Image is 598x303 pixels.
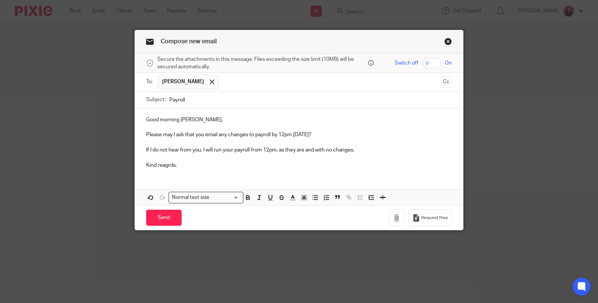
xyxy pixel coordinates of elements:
button: Request files [409,209,452,226]
input: Send [146,210,182,226]
span: Request files [421,215,448,221]
span: Compose new email [161,38,217,44]
span: [PERSON_NAME] [162,78,204,85]
a: Close this dialog window [444,38,452,48]
label: To: [146,78,154,85]
span: On [445,59,452,67]
div: Search for option [169,192,243,203]
p: If I do not hear from you, I will run your payroll from 12pm, as they are and with no changes. [146,146,452,154]
p: Good morning [PERSON_NAME], [146,116,452,124]
span: Switch off [395,59,418,67]
p: Please may I ask that you email any changes to payroll by 12pm [DATE]? [146,131,452,138]
span: Secure the attachments in this message. Files exceeding the size limit (10MB) will be secured aut... [157,56,366,71]
label: Subject: [146,96,166,103]
p: Kind reagrds, [146,162,452,169]
input: Search for option [212,194,239,202]
button: Cc [441,76,452,88]
span: Normal text size [170,194,211,202]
